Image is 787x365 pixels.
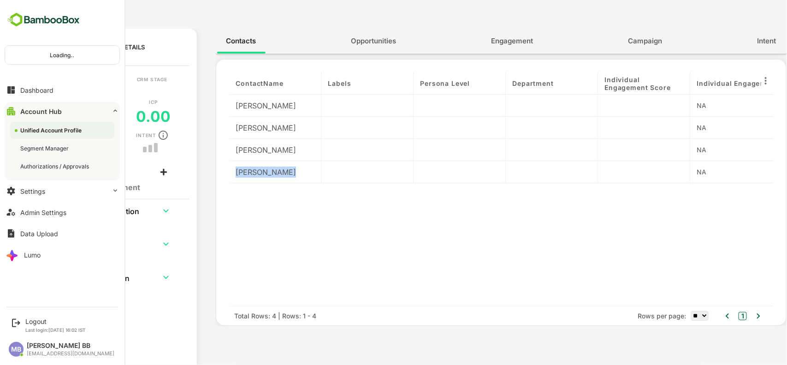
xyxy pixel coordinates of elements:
[24,251,41,259] div: Lumo
[20,108,62,115] div: Account Hub
[20,126,83,134] div: Unified Account Profile
[664,101,743,110] div: NA
[5,224,120,243] button: Data Upload
[30,139,65,157] h5: 0.00
[104,133,124,138] p: Intent
[19,199,118,221] th: Organisation Information
[197,161,289,183] div: [PERSON_NAME]
[25,317,86,325] div: Logout
[606,311,654,321] span: Rows per page:
[664,79,743,87] span: Individual Engagement Level
[183,29,755,54] div: full width tabs example
[20,187,45,195] div: Settings
[31,166,62,174] div: Comments
[203,79,251,87] span: contactName
[5,245,120,264] button: Lumo
[41,82,55,89] h5: Null
[459,35,501,47] span: Engagement
[9,7,23,21] button: back
[197,117,289,139] div: [PERSON_NAME]
[19,233,118,255] th: Contact Information
[572,76,651,91] span: Individual Engagement Score
[197,139,289,161] div: [PERSON_NAME]
[117,100,125,104] p: ICP
[706,312,715,320] button: 1
[20,230,58,238] div: Data Upload
[127,146,130,149] button: trend
[40,77,57,82] p: Stage
[388,79,438,87] span: Persona Level
[5,102,120,120] button: Account Hub
[29,9,40,20] svg: Click to close Account details panel
[202,311,284,321] div: Total Rows: 4 | Rows: 1 - 4
[27,342,114,350] div: [PERSON_NAME] BB
[5,182,120,200] button: Settings
[20,144,71,152] div: Segment Manager
[319,35,364,47] span: Opportunities
[194,35,224,47] span: Contacts
[596,35,630,47] span: Campaign
[5,11,83,29] img: BambooboxFullLogoMark.5f36c76dfaba33ec1ec1367b70bb1252.svg
[34,100,60,104] p: Account
[127,237,141,251] button: expand row
[22,131,59,136] p: Engagement
[197,95,289,117] div: [PERSON_NAME]
[664,167,743,177] div: NA
[5,46,119,64] div: Loading..
[20,162,91,170] div: Authorizations / Approvals
[664,123,743,132] div: NA
[105,77,135,82] p: CRM Stage
[20,209,66,216] div: Admin Settings
[5,203,120,221] button: Admin Settings
[296,79,319,87] span: Labels
[27,351,114,357] div: [EMAIL_ADDRESS][DOMAIN_NAME]
[127,270,141,284] button: expand row
[127,204,141,218] button: expand row
[31,183,137,192] h1: No Comment
[20,86,53,94] div: Dashboard
[25,327,86,333] p: Last login: [DATE] 16:02 IST
[30,108,65,126] h5: 0.00
[56,43,112,51] p: Account Details
[725,35,744,47] span: Intent
[480,79,521,87] span: Department
[5,81,120,99] button: Dashboard
[9,342,24,357] div: MB
[664,145,743,155] div: NA
[1,30,2,298] button: back
[19,266,118,288] th: Additional Information
[104,108,138,126] h5: 0.00
[19,199,149,299] table: collapsible table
